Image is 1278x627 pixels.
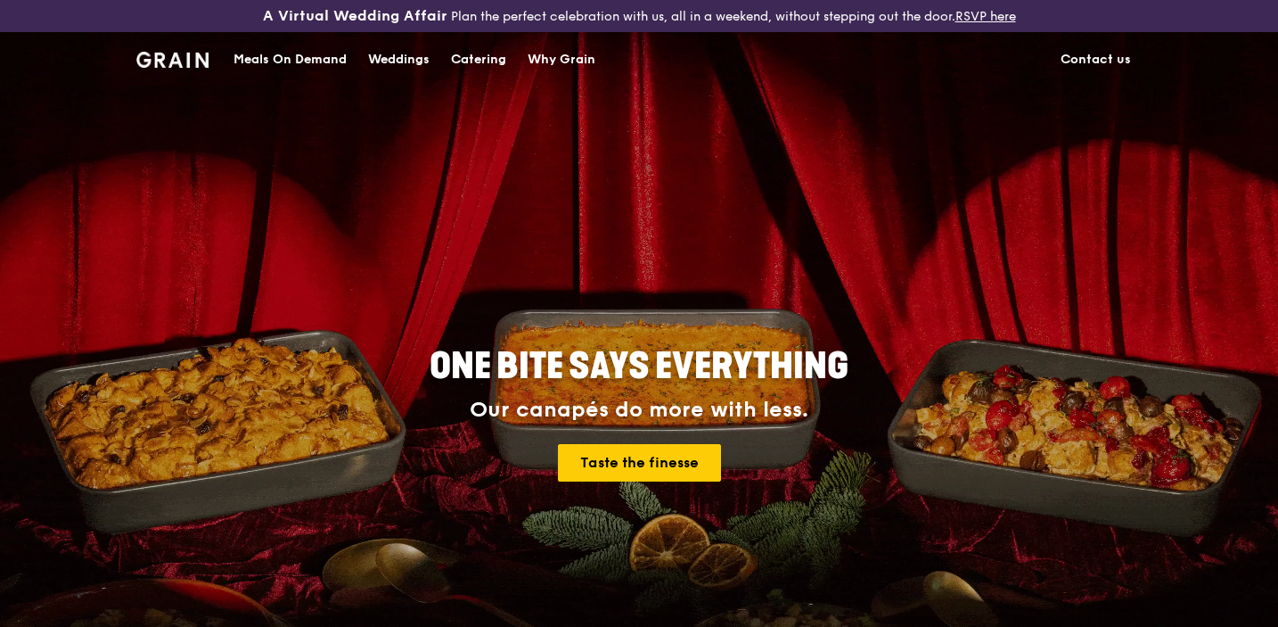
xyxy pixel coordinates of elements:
h3: A Virtual Wedding Affair [263,7,447,25]
a: Why Grain [517,33,606,87]
img: Grain [136,52,209,68]
a: Catering [440,33,517,87]
a: GrainGrain [136,31,209,85]
span: ONE BITE SAYS EVERYTHING [430,345,848,388]
a: Contact us [1050,33,1142,87]
div: Why Grain [528,33,595,87]
div: Our canapés do more with less. [318,398,960,423]
a: Weddings [357,33,440,87]
a: Taste the finesse [558,444,721,482]
div: Meals On Demand [233,33,347,87]
div: Weddings [368,33,430,87]
a: RSVP here [955,9,1016,24]
div: Catering [451,33,506,87]
div: Plan the perfect celebration with us, all in a weekend, without stepping out the door. [213,7,1065,25]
